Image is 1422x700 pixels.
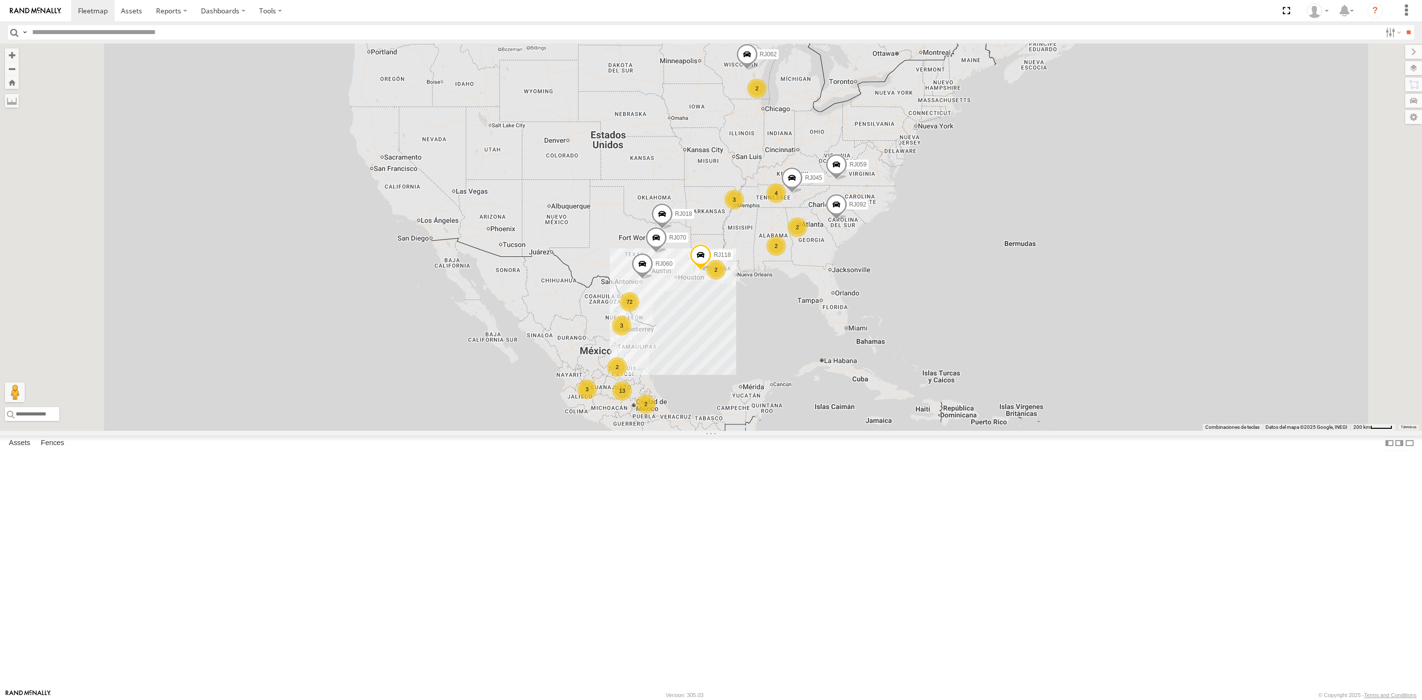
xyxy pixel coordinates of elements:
span: 200 km [1353,424,1370,430]
a: Visit our Website [5,690,51,700]
label: Dock Summary Table to the Left [1384,436,1394,450]
div: 2 [747,79,767,98]
button: Zoom in [5,48,19,62]
span: RJ060 [655,260,672,267]
div: 2 [706,260,726,280]
label: Hide Summary Table [1405,436,1415,450]
label: Fences [36,436,69,450]
a: Terms and Conditions [1364,692,1417,698]
div: 2 [766,236,786,256]
label: Dock Summary Table to the Right [1394,436,1404,450]
div: 3 [577,379,597,399]
button: Escala del mapa: 200 km por 41 píxeles [1350,424,1395,431]
label: Assets [4,436,35,450]
a: Términos [1401,425,1417,429]
span: RJ059 [849,161,867,168]
label: Map Settings [1405,110,1422,124]
span: RJ118 [713,252,731,259]
label: Search Query [21,25,29,40]
div: Version: 305.03 [666,692,704,698]
div: 13 [612,381,632,401]
span: Datos del mapa ©2025 Google, INEGI [1265,424,1347,430]
span: RJ045 [805,175,822,182]
i: ? [1367,3,1383,19]
div: © Copyright 2025 - [1318,692,1417,698]
label: Search Filter Options [1382,25,1403,40]
button: Arrastra al hombrecito al mapa para abrir Street View [5,382,25,402]
span: RJ070 [669,234,686,241]
button: Combinaciones de teclas [1205,424,1260,431]
span: RJ018 [675,211,692,218]
div: 3 [724,190,744,209]
button: Zoom Home [5,76,19,89]
span: RJ092 [849,202,867,208]
button: Zoom out [5,62,19,76]
img: rand-logo.svg [10,7,61,14]
div: 2 [636,394,656,414]
div: 2 [788,217,807,237]
span: RJ062 [760,51,777,58]
label: Measure [5,94,19,108]
div: Josue Jimenez [1303,3,1332,18]
div: 2 [607,357,627,377]
div: 3 [612,316,632,335]
div: 72 [620,292,639,312]
div: 4 [766,183,786,203]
